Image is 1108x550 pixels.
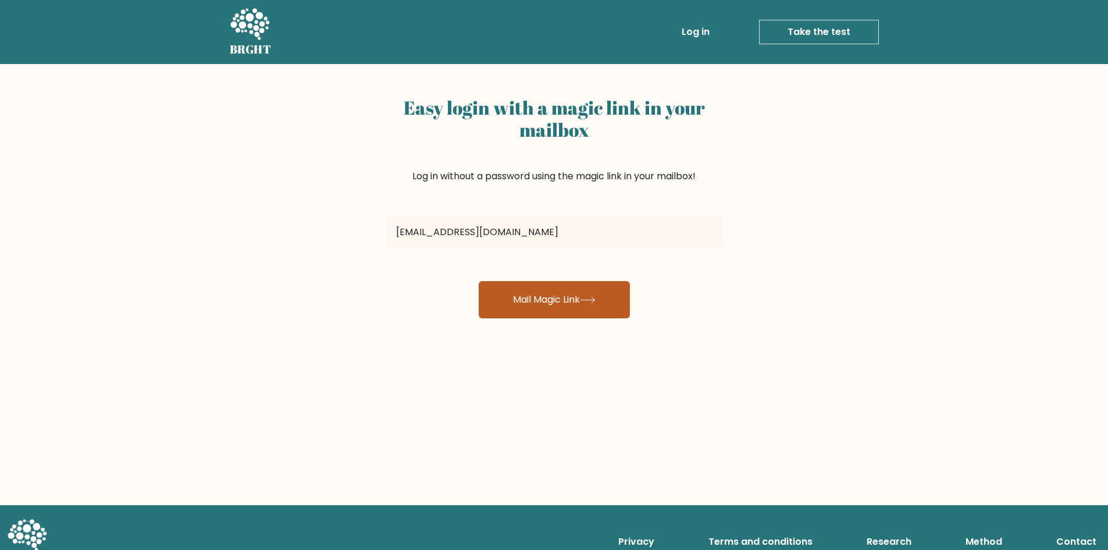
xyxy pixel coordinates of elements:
button: Mail Magic Link [479,281,630,318]
input: Email [387,216,722,249]
h5: BRGHT [230,42,272,56]
a: BRGHT [230,5,272,59]
a: Log in [677,20,714,44]
a: Take the test [759,20,879,44]
div: Log in without a password using the magic link in your mailbox! [387,92,722,211]
h2: Easy login with a magic link in your mailbox [387,97,722,141]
